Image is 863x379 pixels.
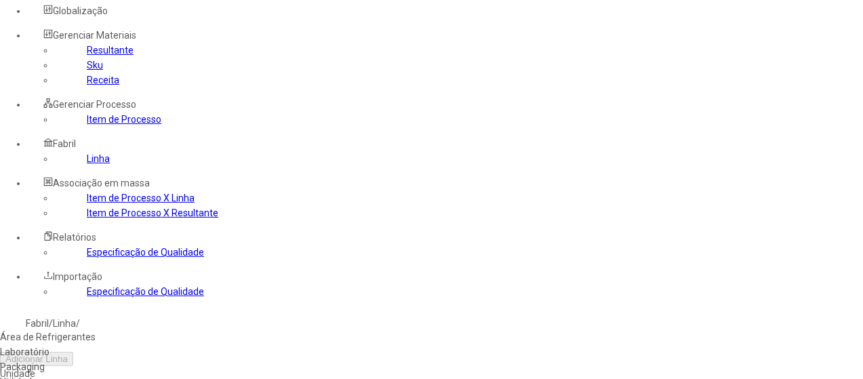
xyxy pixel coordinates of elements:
[87,60,103,71] a: Sku
[53,318,76,329] a: Linha
[87,286,204,297] a: Especificação de Qualidade
[49,318,53,329] nz-breadcrumb-separator: /
[87,75,119,85] a: Receita
[87,114,161,125] a: Item de Processo
[53,30,136,41] span: Gerenciar Materiais
[53,232,96,243] span: Relatórios
[53,99,136,110] span: Gerenciar Processo
[53,178,150,188] span: Associação em massa
[53,271,102,282] span: Importação
[87,247,204,258] a: Especificação de Qualidade
[76,318,80,329] nz-breadcrumb-separator: /
[87,45,134,56] a: Resultante
[87,207,218,218] a: Item de Processo X Resultante
[87,153,110,164] a: Linha
[53,138,76,149] span: Fabril
[53,5,108,16] span: Globalização
[26,318,49,329] a: Fabril
[87,193,195,203] a: Item de Processo X Linha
